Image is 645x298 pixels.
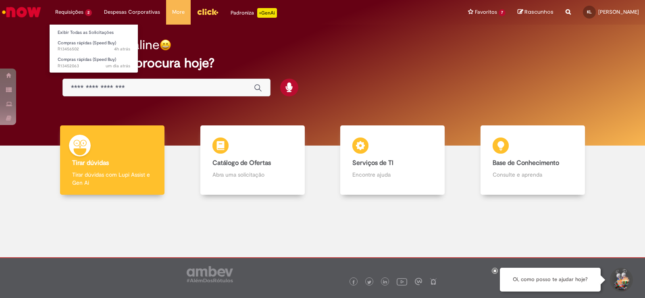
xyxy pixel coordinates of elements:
span: Compras rápidas (Speed Buy) [58,40,116,46]
h2: O que você procura hoje? [62,56,583,70]
button: Iniciar Conversa de Suporte [609,268,633,292]
span: [PERSON_NAME] [598,8,639,15]
img: logo_footer_naosei.png [430,278,437,285]
img: happy-face.png [160,39,171,51]
span: Despesas Corporativas [104,8,160,16]
span: KL [587,9,592,15]
img: logo_footer_linkedin.png [383,280,387,285]
a: Tirar dúvidas Tirar dúvidas com Lupi Assist e Gen Ai [42,125,183,195]
span: 7 [499,9,506,16]
ul: Requisições [49,24,138,73]
span: R13456502 [58,46,130,52]
span: Favoritos [475,8,497,16]
div: Padroniza [231,8,277,18]
p: Encontre ajuda [352,171,433,179]
a: Serviços de TI Encontre ajuda [322,125,463,195]
div: Oi, como posso te ajudar hoje? [500,268,601,292]
a: Exibir Todas as Solicitações [50,28,138,37]
b: Tirar dúvidas [72,159,109,167]
p: Consulte e aprenda [493,171,573,179]
img: ServiceNow [1,4,42,20]
a: Catálogo de Ofertas Abra uma solicitação [183,125,323,195]
b: Catálogo de Ofertas [212,159,271,167]
span: um dia atrás [106,63,130,69]
img: logo_footer_workplace.png [415,278,422,285]
p: +GenAi [257,8,277,18]
time: 28/08/2025 10:07:32 [114,46,130,52]
span: 2 [85,9,92,16]
img: logo_footer_youtube.png [397,276,407,287]
span: R13452063 [58,63,130,69]
span: Rascunhos [524,8,553,16]
b: Base de Conhecimento [493,159,559,167]
span: 4h atrás [114,46,130,52]
img: logo_footer_twitter.png [367,280,371,284]
time: 27/08/2025 11:54:09 [106,63,130,69]
b: Serviços de TI [352,159,393,167]
p: Abra uma solicitação [212,171,293,179]
span: Requisições [55,8,83,16]
img: logo_footer_ambev_rotulo_gray.png [187,266,233,282]
span: More [172,8,185,16]
span: Compras rápidas (Speed Buy) [58,56,116,63]
a: Rascunhos [518,8,553,16]
p: Tirar dúvidas com Lupi Assist e Gen Ai [72,171,152,187]
a: Base de Conhecimento Consulte e aprenda [463,125,603,195]
a: Aberto R13456502 : Compras rápidas (Speed Buy) [50,39,138,54]
img: click_logo_yellow_360x200.png [197,6,218,18]
a: Aberto R13452063 : Compras rápidas (Speed Buy) [50,55,138,70]
img: logo_footer_facebook.png [352,280,356,284]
